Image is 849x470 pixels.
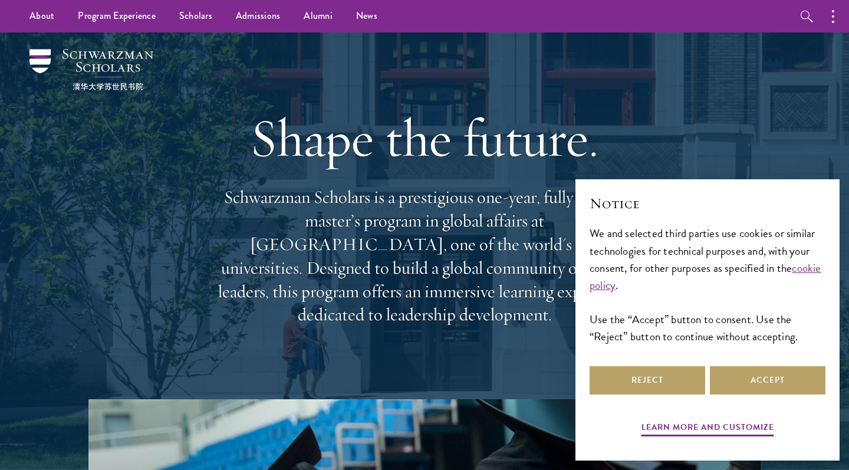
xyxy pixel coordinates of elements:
button: Learn more and customize [641,420,774,438]
img: Schwarzman Scholars [29,49,153,90]
p: Schwarzman Scholars is a prestigious one-year, fully funded master’s program in global affairs at... [212,186,637,327]
a: cookie policy [590,259,821,294]
div: We and selected third parties use cookies or similar technologies for technical purposes and, wit... [590,225,825,344]
button: Accept [710,366,825,395]
h1: Shape the future. [212,105,637,171]
h2: Notice [590,193,825,213]
button: Reject [590,366,705,395]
